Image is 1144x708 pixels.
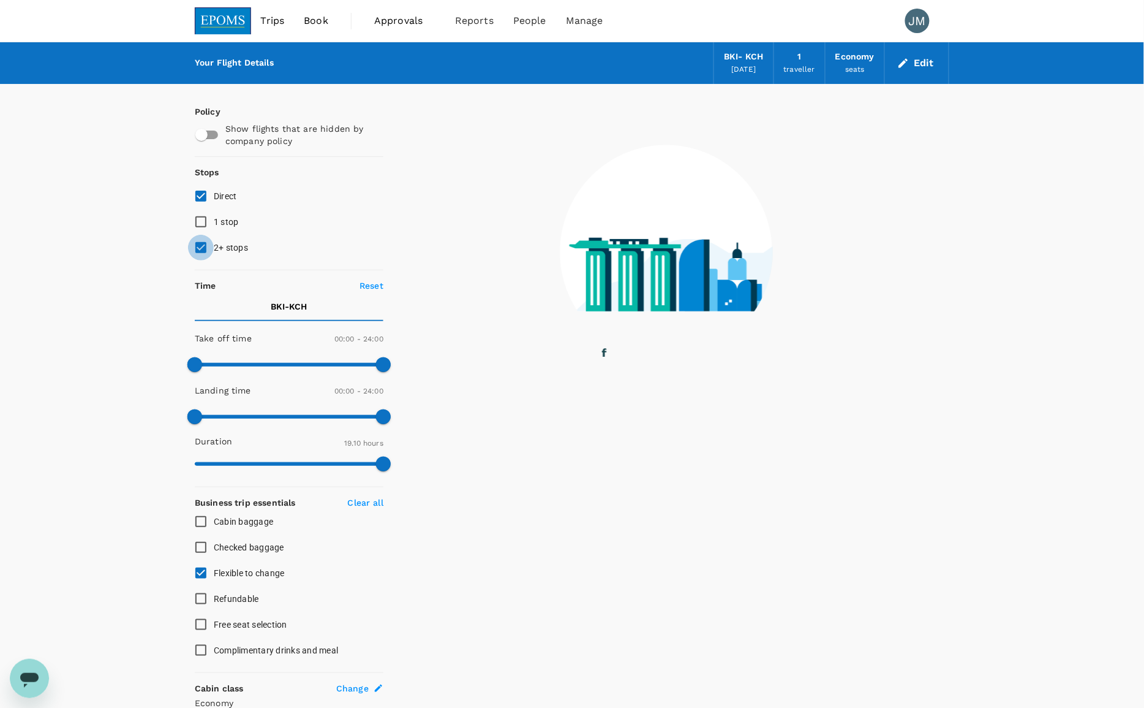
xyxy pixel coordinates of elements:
div: Economy [835,50,875,64]
span: Trips [261,13,285,28]
div: 1 [797,50,801,64]
span: Approvals [374,13,435,28]
span: Change [336,682,369,695]
span: Cabin baggage [214,517,273,527]
span: 19.10 hours [344,439,383,447]
g: finding your flights [602,349,708,360]
div: Your Flight Details [195,56,274,70]
p: Policy [195,105,206,118]
strong: Stops [195,167,219,177]
button: Edit [895,53,939,73]
p: Clear all [348,497,383,509]
span: Direct [214,191,237,201]
div: traveller [784,64,815,76]
div: seats [845,64,865,76]
span: Book [304,13,328,28]
span: Manage [566,13,603,28]
span: Free seat selection [214,620,287,630]
p: Take off time [195,332,252,344]
iframe: Button to launch messaging window [10,659,49,698]
div: JM [905,9,930,33]
span: Complimentary drinks and meal [214,645,338,655]
p: Show flights that are hidden by company policy [225,123,375,147]
p: Reset [359,280,383,292]
span: 2+ stops [214,243,248,253]
span: Flexible to change [214,568,285,578]
span: 00:00 - 24:00 [334,335,383,343]
span: Checked baggage [214,542,284,552]
img: EPOMS SDN BHD [195,7,251,34]
p: Landing time [195,384,251,397]
strong: Business trip essentials [195,498,296,508]
p: Time [195,280,216,292]
div: [DATE] [732,64,756,76]
span: 1 stop [214,217,239,227]
div: BKI - KCH [724,50,763,64]
p: Duration [195,435,232,447]
p: BKI - KCH [271,300,307,313]
span: Refundable [214,594,259,604]
span: 00:00 - 24:00 [334,387,383,395]
span: People [513,13,546,28]
strong: Cabin class [195,683,244,693]
span: Reports [455,13,494,28]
